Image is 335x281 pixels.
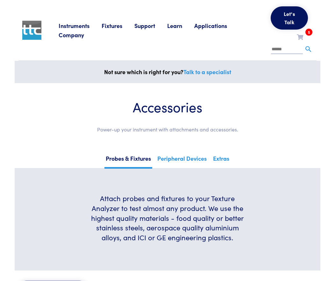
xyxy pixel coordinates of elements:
[271,6,308,30] button: Let's Talk
[167,22,194,30] a: Learn
[18,67,317,77] p: Not sure which is right for you?
[34,98,301,115] h1: Accessories
[34,125,301,134] p: Power-up your instrument with attachments and accessories.
[212,153,231,167] a: Extras
[22,21,41,40] img: ttc_logo_1x1_v1.0.png
[86,193,248,242] h6: Attach probes and fixtures to your Texture Analyzer to test almost any product. We use the highes...
[297,33,303,41] a: 5
[134,22,167,30] a: Support
[59,22,102,30] a: Instruments
[183,68,231,76] a: Talk to a specialist
[194,22,239,30] a: Applications
[102,22,134,30] a: Fixtures
[104,153,152,169] a: Probes & Fixtures
[156,153,208,167] a: Peripheral Devices
[59,31,96,39] a: Company
[305,29,312,36] span: 5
